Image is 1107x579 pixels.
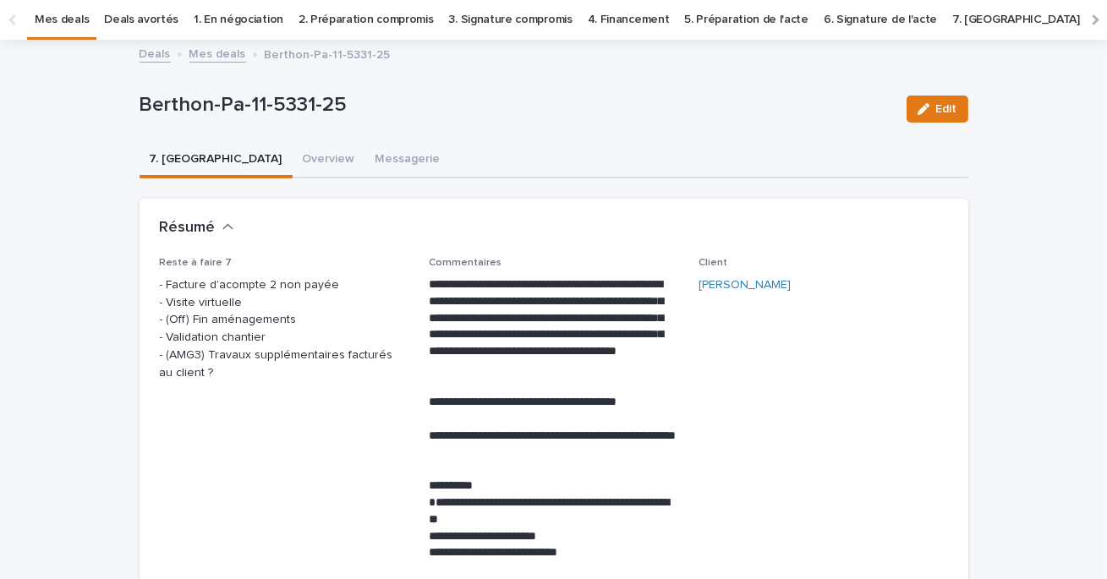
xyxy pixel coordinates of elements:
[160,219,234,238] button: Résumé
[365,143,451,178] button: Messagerie
[699,276,791,294] a: [PERSON_NAME]
[140,143,293,178] button: 7. [GEOGRAPHIC_DATA]
[265,44,391,63] p: Berthon-Pa-11-5331-25
[429,258,501,268] span: Commentaires
[140,93,893,117] p: Berthon-Pa-11-5331-25
[140,43,171,63] a: Deals
[936,103,957,115] span: Edit
[189,43,246,63] a: Mes deals
[160,258,233,268] span: Reste à faire 7
[293,143,365,178] button: Overview
[907,96,968,123] button: Edit
[699,258,727,268] span: Client
[160,219,216,238] h2: Résumé
[160,276,409,382] p: - Facture d'acompte 2 non payée - Visite virtuelle - (Off) Fin aménagements - Validation chantier...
